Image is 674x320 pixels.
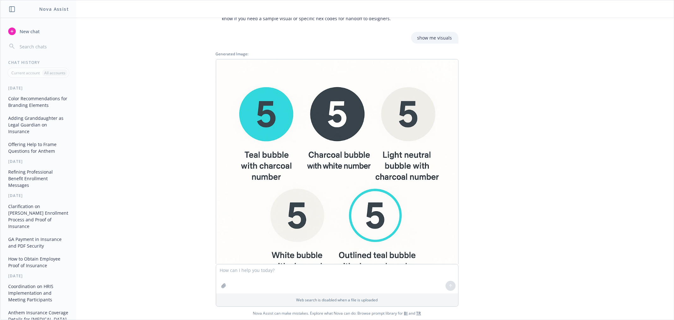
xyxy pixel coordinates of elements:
[1,60,76,65] div: Chat History
[6,139,71,156] button: Offering Help to Frame Questions for Anthem
[1,273,76,279] div: [DATE]
[220,297,454,303] p: Web search is disabled when a file is uploaded
[6,26,71,37] button: New chat
[6,167,71,190] button: Refining Professional Benefit Enrollment Messages
[1,85,76,91] div: [DATE]
[18,28,40,35] span: New chat
[6,254,71,271] button: How to Obtain Employee Proof of Insurance
[6,93,71,110] button: Color Recommendations for Branding Elements
[6,113,71,137] button: Adding Granddaughter as Legal Guardian on Insurance
[11,70,40,76] p: Current account
[6,281,71,305] button: Coordination on HRIS Implementation and Meeting Participants
[216,59,458,302] img: AI-generated content
[1,193,76,198] div: [DATE]
[417,34,452,41] p: show me visuals
[6,234,71,251] button: GA Payment in Insurance and PDF Security
[216,51,458,57] div: Generated Image:
[416,311,421,316] a: TR
[404,311,408,316] a: BI
[1,159,76,164] div: [DATE]
[3,307,671,320] span: Nova Assist can make mistakes. Explore what Nova can do: Browse prompt library for and
[6,201,71,231] button: Clarification on [PERSON_NAME] Enrollment Process and Proof of Insurance
[44,70,65,76] p: All accounts
[39,6,69,12] h1: Nova Assist
[18,42,69,51] input: Search chats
